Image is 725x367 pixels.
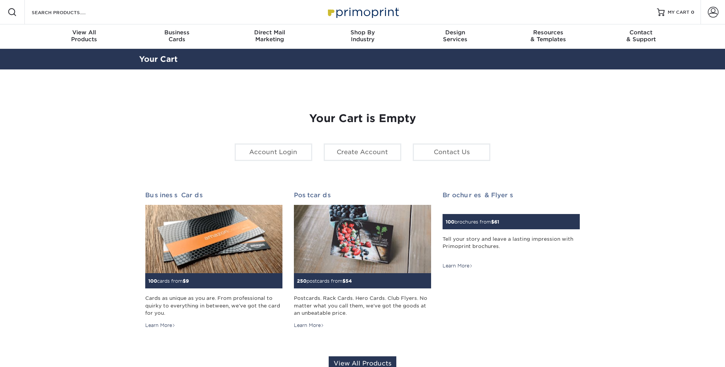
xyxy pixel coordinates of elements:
a: View AllProducts [38,24,131,49]
span: 61 [494,219,499,225]
div: Services [409,29,502,43]
span: 9 [186,278,189,284]
a: Contact Us [413,143,490,161]
div: Marketing [223,29,316,43]
a: Resources& Templates [502,24,595,49]
span: 250 [297,278,307,284]
a: Shop ByIndustry [316,24,409,49]
div: Cards as unique as you are. From professional to quirky to everything in between, we've got the c... [145,295,282,317]
div: Postcards. Rack Cards. Hero Cards. Club Flyers. No matter what you call them, we've got the goods... [294,295,431,317]
small: brochures from [446,219,499,225]
small: postcards from [297,278,352,284]
span: 100 [148,278,157,284]
h2: Business Cards [145,192,282,199]
a: DesignServices [409,24,502,49]
span: 100 [446,219,454,225]
a: Account Login [235,143,312,161]
span: Business [130,29,223,36]
a: Brochures & Flyers 100brochures from$61 Tell your story and leave a lasting impression with Primo... [443,192,580,270]
div: Industry [316,29,409,43]
a: BusinessCards [130,24,223,49]
span: $ [491,219,494,225]
a: Create Account [324,143,401,161]
span: Contact [595,29,688,36]
h2: Brochures & Flyers [443,192,580,199]
div: Cards [130,29,223,43]
img: Business Cards [145,205,282,274]
span: Direct Mail [223,29,316,36]
small: cards from [148,278,189,284]
span: $ [183,278,186,284]
img: Postcards [294,205,431,274]
div: Learn More [145,322,175,329]
a: Contact& Support [595,24,688,49]
h2: Postcards [294,192,431,199]
a: Postcards 250postcards from$54 Postcards. Rack Cards. Hero Cards. Club Flyers. No matter what you... [294,192,431,329]
span: Design [409,29,502,36]
span: Resources [502,29,595,36]
a: Business Cards 100cards from$9 Cards as unique as you are. From professional to quirky to everyth... [145,192,282,329]
div: Products [38,29,131,43]
span: Shop By [316,29,409,36]
a: Your Cart [139,55,178,64]
div: Tell your story and leave a lasting impression with Primoprint brochures. [443,235,580,258]
div: & Support [595,29,688,43]
input: SEARCH PRODUCTS..... [31,8,105,17]
div: & Templates [502,29,595,43]
div: Learn More [443,262,473,269]
span: View All [38,29,131,36]
span: $ [342,278,345,284]
div: Learn More [294,322,324,329]
img: Primoprint [324,4,401,20]
span: MY CART [668,9,689,16]
a: Direct MailMarketing [223,24,316,49]
h1: Your Cart is Empty [145,112,580,125]
span: 0 [691,10,694,15]
span: 54 [345,278,352,284]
